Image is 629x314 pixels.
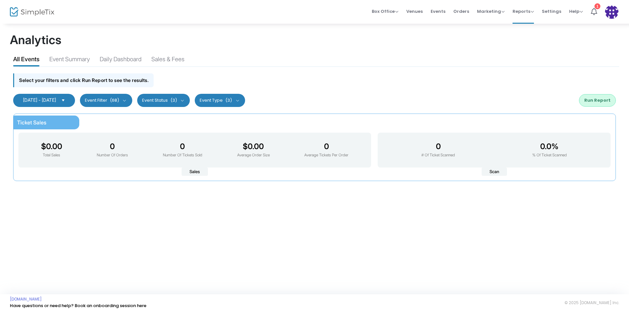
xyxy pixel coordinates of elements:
[513,8,534,14] span: Reports
[80,94,132,107] button: Event Filter(68)
[97,152,128,158] p: Number Of Orders
[110,98,119,103] span: (68)
[304,142,348,151] h3: 0
[532,142,567,151] h3: 0.0%
[477,8,505,14] span: Marketing
[163,142,202,151] h3: 0
[421,142,455,151] h3: 0
[10,297,42,302] a: [DOMAIN_NAME]
[195,94,245,107] button: Event Type(3)
[406,3,423,20] span: Venues
[151,55,185,66] div: Sales & Fees
[163,152,202,158] p: Number Of Tickets Sold
[182,168,208,176] span: Sales
[482,168,507,176] span: Scan
[431,3,445,20] span: Events
[41,152,62,158] p: Total Sales
[13,73,154,87] div: Select your filters and click Run Report to see the results.
[59,98,68,103] button: Select
[237,152,270,158] p: Average Order Size
[453,3,469,20] span: Orders
[41,142,62,151] h3: $0.00
[225,98,232,103] span: (3)
[569,8,583,14] span: Help
[49,55,90,66] div: Event Summary
[421,152,455,158] p: # Of Ticket Scanned
[13,55,39,66] div: All Events
[532,152,567,158] p: % Of Ticket Scanned
[565,300,619,305] span: © 2025 [DOMAIN_NAME] Inc.
[237,142,270,151] h3: $0.00
[579,94,616,107] button: Run Report
[594,2,600,8] div: 1
[304,152,348,158] p: Average Tickets Per Order
[542,3,561,20] span: Settings
[137,94,190,107] button: Event Status(3)
[10,33,619,47] h1: Analytics
[100,55,141,66] div: Daily Dashboard
[170,98,177,103] span: (3)
[372,8,398,14] span: Box Office
[10,302,146,309] a: Have questions or need help? Book an onboarding session here
[23,97,56,103] span: [DATE] - [DATE]
[97,142,128,151] h3: 0
[17,119,46,126] span: Ticket Sales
